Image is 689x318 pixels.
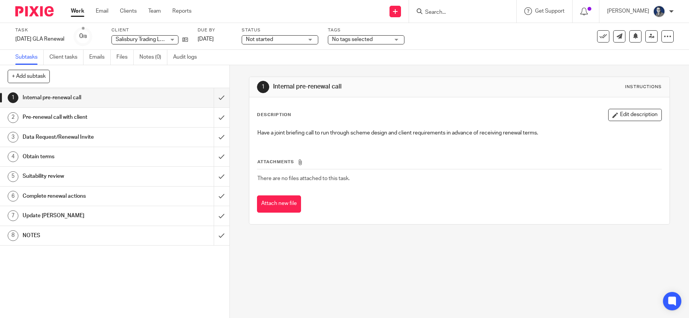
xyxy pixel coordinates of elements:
[273,83,476,91] h1: Internal pre-renewal call
[198,36,214,42] span: [DATE]
[49,50,83,65] a: Client tasks
[198,27,232,33] label: Due by
[8,92,18,103] div: 1
[8,70,50,83] button: + Add subtask
[535,8,565,14] span: Get Support
[257,81,269,93] div: 1
[23,170,145,182] h1: Suitability review
[257,112,291,118] p: Description
[120,7,137,15] a: Clients
[15,35,64,43] div: 1/11/25 GLA Renewal
[242,27,318,33] label: Status
[89,50,111,65] a: Emails
[328,27,404,33] label: Tags
[15,35,64,43] div: [DATE] GLA Renewal
[139,50,167,65] a: Notes (0)
[257,160,294,164] span: Attachments
[257,176,350,181] span: There are no files attached to this task.
[257,195,301,213] button: Attach new file
[23,92,145,103] h1: Internal pre-renewal call
[246,37,273,42] span: Not started
[172,7,191,15] a: Reports
[148,7,161,15] a: Team
[424,9,493,16] input: Search
[79,32,87,41] div: 0
[23,111,145,123] h1: Pre-renewal call with client
[23,230,145,241] h1: NOTES
[15,6,54,16] img: Pixie
[8,151,18,162] div: 4
[23,190,145,202] h1: Complete renewal actions
[608,109,662,121] button: Edit description
[116,37,175,42] span: Salisbury Trading Limited
[23,151,145,162] h1: Obtain terms
[71,7,84,15] a: Work
[173,50,203,65] a: Audit logs
[8,230,18,241] div: 8
[8,112,18,123] div: 2
[111,27,188,33] label: Client
[96,7,108,15] a: Email
[625,84,662,90] div: Instructions
[8,191,18,202] div: 6
[15,50,44,65] a: Subtasks
[8,210,18,221] div: 7
[23,210,145,221] h1: Update [PERSON_NAME]
[83,34,87,39] small: /8
[653,5,665,18] img: Paul%20corporate%20headshot.jpg
[607,7,649,15] p: [PERSON_NAME]
[23,131,145,143] h1: Data Request/Renewal Invite
[116,50,134,65] a: Files
[332,37,373,42] span: No tags selected
[15,27,64,33] label: Task
[8,132,18,143] div: 3
[257,129,661,137] p: Have a joint briefing call to run through scheme design and client requirements in advance of rec...
[8,171,18,182] div: 5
